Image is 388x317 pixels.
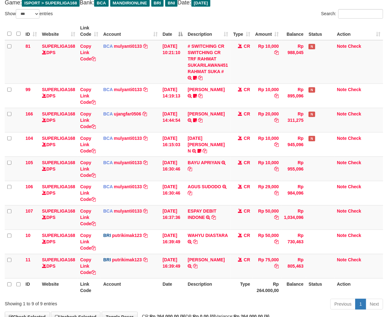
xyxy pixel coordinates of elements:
td: Rp 945,096 [282,132,306,157]
span: BCA [103,111,113,116]
td: Rp 311,275 [282,108,306,132]
a: Check [348,111,361,116]
span: 11 [26,258,31,263]
a: [DATE] [PERSON_NAME] N [188,136,225,153]
span: BCA [103,160,113,165]
a: WAHYU DIASTARA [188,233,228,238]
td: [DATE] 10:21:10 [160,40,185,84]
a: SUPERLIGA168 [42,258,75,263]
a: SUPERLIGA168 [42,87,75,92]
td: DPS [39,84,78,108]
th: ID [23,278,39,296]
td: Rp 730,463 [282,230,306,254]
a: Check [348,87,361,92]
a: Copy Link Code [80,87,96,105]
a: Note [337,111,347,116]
td: DPS [39,230,78,254]
span: Has Note [309,87,315,93]
a: Copy mulyanti0133 to clipboard [143,209,148,214]
th: Link Code [78,278,101,296]
a: Copy Link Code [80,136,96,153]
a: Check [348,160,361,165]
a: Note [337,136,347,141]
a: Copy Link Code [80,258,96,275]
th: Date: activate to sort column descending [160,22,185,40]
a: SUPERLIGA168 [42,136,75,141]
span: 106 [26,184,33,190]
a: SUPERLIGA168 [42,44,75,49]
a: # SWITCHING CR SWITCHING CR TRF RAHMAT SUKARILAWAN451 RAHMAT SUKA # [188,44,228,74]
a: ujangfar0506 [114,111,141,116]
label: Show entries [5,9,53,19]
a: Copy putrikimak123 to clipboard [143,233,148,238]
a: Copy Rp 50,000 to clipboard [275,215,279,220]
td: DPS [39,132,78,157]
a: Copy MUHAMMAD REZA to clipboard [198,93,203,98]
th: Type [231,278,253,296]
a: Copy WAHYU DIASTARA to clipboard [193,239,197,245]
a: mulyanti0133 [114,136,142,141]
a: Check [348,44,361,49]
span: Has Note [309,112,315,117]
a: Copy putrikimak123 to clipboard [143,258,148,263]
td: Rp 805,463 [282,254,306,278]
span: BCA [103,87,113,92]
a: Copy mulyanti0133 to clipboard [143,87,148,92]
td: Rp 955,096 [282,157,306,181]
td: DPS [39,108,78,132]
span: BCA [103,44,113,49]
a: Note [337,87,347,92]
td: Rp 50,000 [253,205,282,230]
td: Rp 988,045 [282,40,306,84]
td: DPS [39,205,78,230]
td: [DATE] 14:44:54 [160,108,185,132]
td: Rp 10,000 [253,40,282,84]
a: Copy # SWITCHING CR SWITCHING CR TRF RAHMAT SUKARILAWAN451 RAHMAT SUKA # to clipboard [198,75,203,80]
label: Search: [321,9,383,19]
td: Rp 29,000 [253,181,282,205]
a: SUPERLIGA168 [42,184,75,190]
span: Has Note [309,44,315,49]
a: Copy BAYU APRIYAN to clipboard [188,166,192,171]
th: Website: activate to sort column ascending [39,22,78,40]
span: 81 [26,44,31,49]
td: Rp 10,000 [253,132,282,157]
span: 99 [26,87,31,92]
td: DPS [39,254,78,278]
a: Copy ujangfar0506 to clipboard [142,111,147,116]
th: Account: activate to sort column ascending [101,22,160,40]
span: CR [244,111,250,116]
a: Copy Link Code [80,111,96,129]
th: Rp 264.000,00 [253,278,282,296]
td: [DATE] 16:37:36 [160,205,185,230]
a: Copy Rp 29,000 to clipboard [275,191,279,196]
td: [DATE] 16:30:46 [160,181,185,205]
a: Previous [330,299,356,310]
td: [DATE] 14:19:13 [160,84,185,108]
td: Rp 984,096 [282,181,306,205]
td: DPS [39,40,78,84]
a: Copy mulyanti0133 to clipboard [143,160,148,165]
a: Check [348,184,361,190]
span: CR [244,160,250,165]
a: Copy Rp 20,000 to clipboard [275,118,279,123]
th: Type: activate to sort column ascending [231,22,253,40]
div: Showing 1 to 9 of 9 entries [5,298,157,307]
th: Description: activate to sort column ascending [185,22,231,40]
a: Copy Rp 50,000 to clipboard [275,239,279,245]
a: mulyanti0133 [114,44,142,49]
input: Search: [338,9,383,19]
td: DPS [39,157,78,181]
a: SUPERLIGA168 [42,233,75,238]
a: Note [337,160,347,165]
a: [PERSON_NAME] [188,111,225,116]
td: [DATE] 16:30:46 [160,157,185,181]
span: BCA [103,136,113,141]
a: Note [337,258,347,263]
a: Copy ERO SAPUTRA to clipboard [193,264,197,269]
a: Copy Rp 10,000 to clipboard [275,142,279,147]
a: Check [348,233,361,238]
a: Check [348,258,361,263]
th: Balance [282,278,306,296]
td: [DATE] 16:39:49 [160,254,185,278]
